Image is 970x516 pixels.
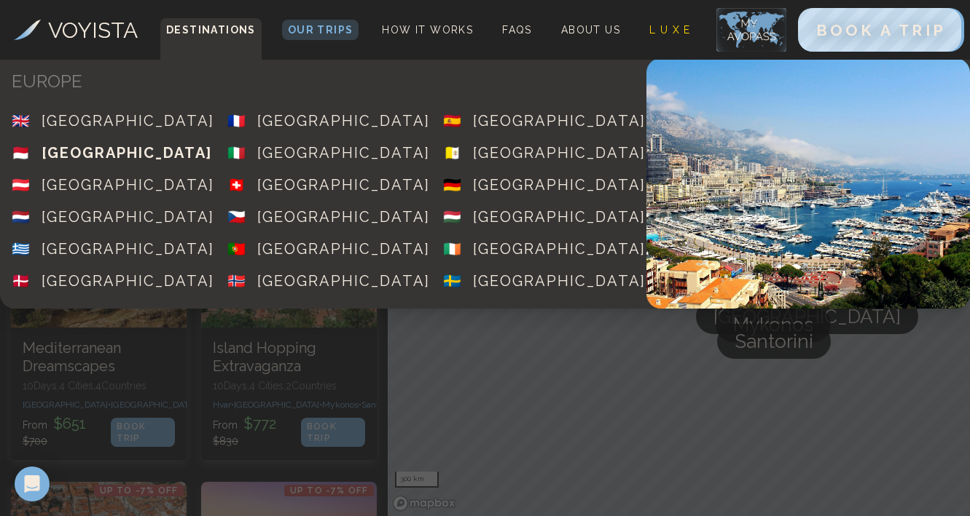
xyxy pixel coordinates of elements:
span: Hvar • [213,400,234,410]
div: 🇩🇰 [12,271,42,291]
a: 🇻🇦[GEOGRAPHIC_DATA] [431,137,647,169]
span: Mykonos • [322,400,361,410]
span: About Us [561,24,620,36]
span: How It Works [382,24,473,36]
a: 🇨🇿[GEOGRAPHIC_DATA] [216,201,431,233]
a: 🇭🇺[GEOGRAPHIC_DATA] [431,201,647,233]
span: [GEOGRAPHIC_DATA] • [111,400,199,410]
a: 🇪🇸[GEOGRAPHIC_DATA] [431,105,647,137]
div: 🇳🇴 [227,271,257,291]
a: 🇳🇴[GEOGRAPHIC_DATA] [216,265,431,297]
div: 300 km [395,472,439,488]
span: Our Trips [288,24,353,36]
div: [GEOGRAPHIC_DATA] [473,111,646,131]
span: [GEOGRAPHIC_DATA] • [23,400,111,410]
div: 🇻🇦 [443,143,473,163]
div: [GEOGRAPHIC_DATA] [42,271,214,291]
div: 🇬🇷 [12,239,42,259]
span: $ 651 [50,415,89,432]
a: How It Works [376,20,479,40]
h4: EUROPE [12,70,635,93]
a: 🇮🇪[GEOGRAPHIC_DATA] [431,233,647,265]
div: [GEOGRAPHIC_DATA] [473,143,646,163]
div: 🇮🇪 [443,239,473,259]
div: [GEOGRAPHIC_DATA] [42,175,214,195]
div: [GEOGRAPHIC_DATA] [257,239,430,259]
div: 🇬🇧 [12,111,42,131]
a: FAQs [496,20,538,40]
div: 🇩🇪 [443,175,473,195]
div: BOOK TRIP [111,418,176,447]
div: 🇨🇿 [227,207,257,227]
p: 10 Days, 4 Cities, 4 Countr ies [23,378,175,393]
h3: Island Hopping Extravaganza [213,339,365,376]
a: 🇸🇪[GEOGRAPHIC_DATA] [431,265,647,297]
span: BOOK A TRIP [816,21,946,39]
div: Open Intercom Messenger [15,467,50,501]
span: Destinations [160,18,262,61]
a: BOOK A TRIP [798,25,964,39]
div: [GEOGRAPHIC_DATA] [473,207,646,227]
div: 🇸🇪 [443,271,473,291]
div: 🇦🇹 [12,175,42,195]
a: 🇫🇷[GEOGRAPHIC_DATA] [216,105,431,137]
span: FAQs [502,24,532,36]
a: 🇵🇹[GEOGRAPHIC_DATA] [216,233,431,265]
a: 🇨🇭[GEOGRAPHIC_DATA] [216,169,431,201]
div: 🇲🇨 [12,143,42,163]
a: Mapbox homepage [392,495,456,512]
a: Island Hopping ExtravaganzaUp to -7% OFFIsland Hopping Extravaganza10Days,4 Cities,2CountriesHvar... [201,188,377,460]
div: [GEOGRAPHIC_DATA] [257,111,430,131]
div: [GEOGRAPHIC_DATA] [42,239,214,259]
span: $ 700 [23,435,47,447]
h3: Mediterranean Dreamscapes [23,339,175,376]
div: 🇨🇭 [227,175,257,195]
span: [GEOGRAPHIC_DATA] [713,299,901,334]
div: [GEOGRAPHIC_DATA] [257,175,430,195]
div: 🇵🇹 [227,239,257,259]
div: [GEOGRAPHIC_DATA] [42,207,214,227]
span: $ 772 [240,415,279,432]
span: L U X E [649,24,691,36]
div: 🇮🇹 [227,143,257,163]
span: [GEOGRAPHIC_DATA] • [234,400,322,410]
div: [GEOGRAPHIC_DATA] [257,207,430,227]
img: My Account [716,8,786,52]
img: Voyista Logo [14,20,41,40]
img: Country Cover [646,58,970,309]
div: 🇳🇱 [12,207,42,227]
span: Santorini [735,324,813,359]
p: Up to -7% OFF [94,485,184,496]
span: $ 830 [213,435,238,447]
div: [GEOGRAPHIC_DATA] [257,271,430,291]
div: 🇭🇺 [443,207,473,227]
button: BOOK A TRIP [798,8,964,52]
div: [GEOGRAPHIC_DATA] [473,175,646,195]
span: Santorini [361,400,396,410]
a: Mediterranean DreamscapesUp to -7% OFFMediterranean Dreamscapes10Days,4 Cities,4Countries[GEOGRAP... [11,188,187,460]
a: Our Trips [282,20,359,40]
a: VOYISTA [14,14,138,47]
div: [GEOGRAPHIC_DATA] [473,239,646,259]
div: [GEOGRAPHIC_DATA] [257,143,430,163]
div: [GEOGRAPHIC_DATA] [473,271,646,291]
p: 10 Days, 4 Cities, 2 Countr ies [213,378,365,393]
div: 🇫🇷 [227,111,257,131]
h3: VOYISTA [48,14,138,47]
div: BOOK TRIP [301,418,365,447]
p: From [23,413,111,448]
a: 🇩🇪[GEOGRAPHIC_DATA] [431,169,647,201]
a: 🇮🇹[GEOGRAPHIC_DATA] [216,137,431,169]
div: 🇪🇸 [443,111,473,131]
p: Up to -7% OFF [284,485,375,496]
div: [GEOGRAPHIC_DATA] [42,143,212,163]
p: From [213,413,301,448]
a: About Us [555,20,626,40]
div: [GEOGRAPHIC_DATA] [42,111,214,131]
a: L U X E [644,20,697,40]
